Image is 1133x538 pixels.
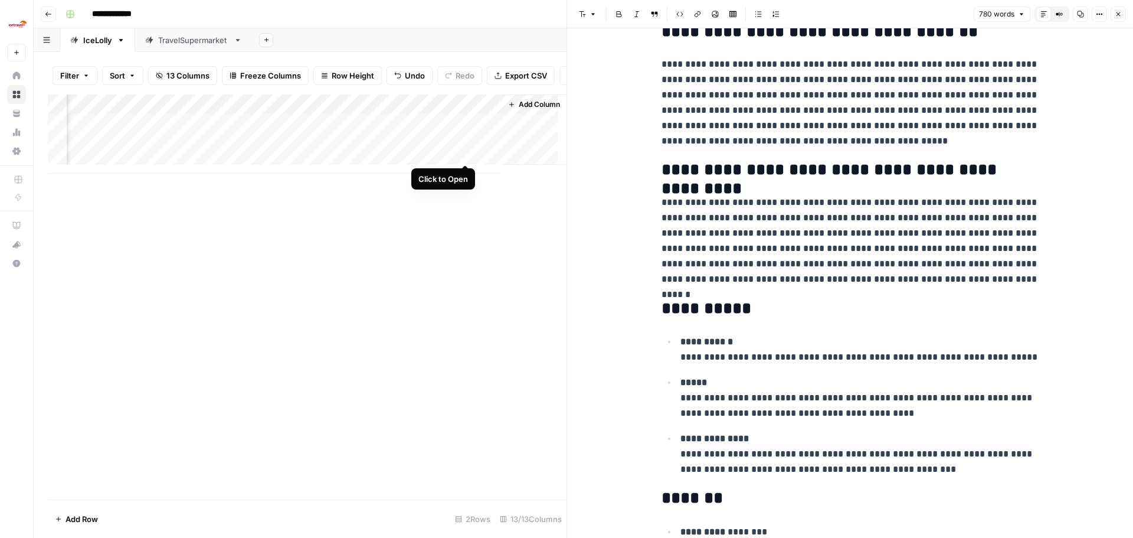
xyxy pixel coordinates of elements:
[7,9,26,39] button: Workspace: Ice Travel Group
[148,66,217,85] button: 13 Columns
[158,34,229,46] div: TravelSupermarket
[503,97,565,112] button: Add Column
[135,28,252,52] a: TravelSupermarket
[437,66,482,85] button: Redo
[495,510,566,529] div: 13/13 Columns
[974,6,1030,22] button: 780 words
[8,236,25,253] div: What's new?
[60,28,135,52] a: IceLolly
[66,513,98,525] span: Add Row
[7,66,26,85] a: Home
[83,34,112,46] div: IceLolly
[519,99,560,110] span: Add Column
[102,66,143,85] button: Sort
[7,14,28,35] img: Ice Travel Group Logo
[487,66,555,85] button: Export CSV
[450,510,495,529] div: 2 Rows
[7,216,26,235] a: AirOps Academy
[405,70,425,81] span: Undo
[240,70,301,81] span: Freeze Columns
[110,70,125,81] span: Sort
[456,70,474,81] span: Redo
[7,85,26,104] a: Browse
[313,66,382,85] button: Row Height
[53,66,97,85] button: Filter
[7,142,26,161] a: Settings
[387,66,433,85] button: Undo
[979,9,1014,19] span: 780 words
[7,235,26,254] button: What's new?
[7,104,26,123] a: Your Data
[222,66,309,85] button: Freeze Columns
[7,254,26,273] button: Help + Support
[48,510,105,529] button: Add Row
[505,70,547,81] span: Export CSV
[60,70,79,81] span: Filter
[332,70,374,81] span: Row Height
[418,173,468,185] div: Click to Open
[166,70,209,81] span: 13 Columns
[7,123,26,142] a: Usage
